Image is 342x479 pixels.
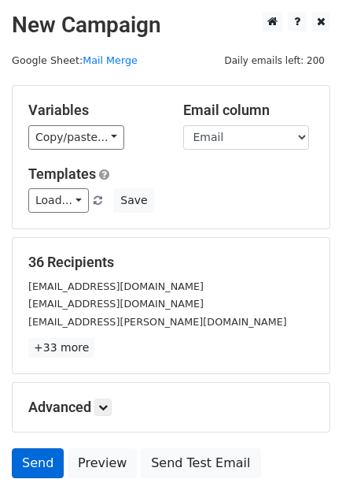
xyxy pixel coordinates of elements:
[28,102,160,119] h5: Variables
[83,54,138,66] a: Mail Merge
[28,338,94,358] a: +33 more
[28,165,96,182] a: Templates
[68,448,137,478] a: Preview
[28,254,314,271] h5: 36 Recipients
[28,280,204,292] small: [EMAIL_ADDRESS][DOMAIN_NAME]
[183,102,314,119] h5: Email column
[219,52,330,69] span: Daily emails left: 200
[12,54,138,66] small: Google Sheet:
[28,399,314,416] h5: Advanced
[219,54,330,66] a: Daily emails left: 200
[141,448,260,478] a: Send Test Email
[28,125,124,150] a: Copy/paste...
[113,188,154,213] button: Save
[28,298,204,310] small: [EMAIL_ADDRESS][DOMAIN_NAME]
[263,403,342,479] iframe: Chat Widget
[12,448,64,478] a: Send
[28,316,287,328] small: [EMAIL_ADDRESS][PERSON_NAME][DOMAIN_NAME]
[28,188,89,213] a: Load...
[12,12,330,39] h2: New Campaign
